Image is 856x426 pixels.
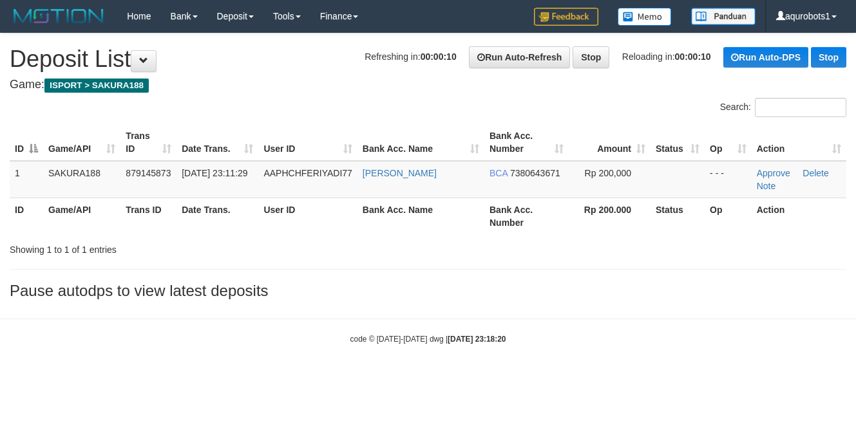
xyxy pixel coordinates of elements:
[622,51,711,62] span: Reloading in:
[534,8,598,26] img: Feedback.jpg
[10,238,347,256] div: Showing 1 to 1 of 1 entries
[44,79,149,93] span: ISPORT > SAKURA188
[263,168,352,178] span: AAPHCHFERIYADI77
[43,124,120,161] th: Game/API: activate to sort column ascending
[705,161,752,198] td: - - -
[120,198,176,234] th: Trans ID
[752,198,846,234] th: Action
[755,98,846,117] input: Search:
[10,124,43,161] th: ID: activate to sort column descending
[448,335,506,344] strong: [DATE] 23:18:20
[490,168,508,178] span: BCA
[585,168,631,178] span: Rp 200,000
[365,51,456,62] span: Refreshing in:
[484,124,569,161] th: Bank Acc. Number: activate to sort column ascending
[569,198,651,234] th: Rp 200.000
[120,124,176,161] th: Trans ID: activate to sort column ascending
[10,198,43,234] th: ID
[757,181,776,191] a: Note
[675,51,711,62] strong: 00:00:10
[176,124,258,161] th: Date Trans.: activate to sort column ascending
[752,124,846,161] th: Action: activate to sort column ascending
[43,198,120,234] th: Game/API
[811,47,846,68] a: Stop
[126,168,171,178] span: 879145873
[803,168,828,178] a: Delete
[182,168,247,178] span: [DATE] 23:11:29
[651,198,705,234] th: Status
[484,198,569,234] th: Bank Acc. Number
[10,161,43,198] td: 1
[705,198,752,234] th: Op
[258,124,357,161] th: User ID: activate to sort column ascending
[469,46,570,68] a: Run Auto-Refresh
[10,282,846,299] h3: Pause autodps to view latest deposits
[691,8,756,25] img: panduan.png
[651,124,705,161] th: Status: activate to sort column ascending
[510,168,560,178] span: Copy 7380643671 to clipboard
[357,198,484,234] th: Bank Acc. Name
[350,335,506,344] small: code © [DATE]-[DATE] dwg |
[705,124,752,161] th: Op: activate to sort column ascending
[10,46,846,72] h1: Deposit List
[43,161,120,198] td: SAKURA188
[569,124,651,161] th: Amount: activate to sort column ascending
[363,168,437,178] a: [PERSON_NAME]
[723,47,808,68] a: Run Auto-DPS
[720,98,846,117] label: Search:
[357,124,484,161] th: Bank Acc. Name: activate to sort column ascending
[258,198,357,234] th: User ID
[573,46,609,68] a: Stop
[618,8,672,26] img: Button%20Memo.svg
[176,198,258,234] th: Date Trans.
[421,51,457,62] strong: 00:00:10
[757,168,790,178] a: Approve
[10,6,108,26] img: MOTION_logo.png
[10,79,846,91] h4: Game:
